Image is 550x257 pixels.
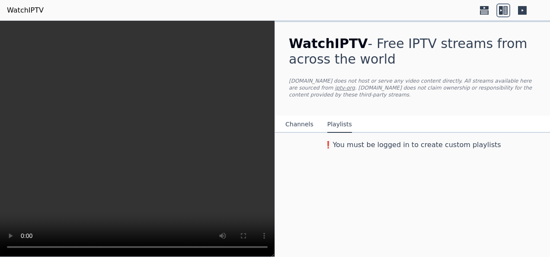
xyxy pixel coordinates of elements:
a: WatchIPTV [7,5,44,16]
p: [DOMAIN_NAME] does not host or serve any video content directly. All streams available here are s... [289,77,536,98]
span: WatchIPTV [289,36,368,51]
button: Channels [285,116,313,133]
a: iptv-org [335,85,355,91]
h1: - Free IPTV streams from across the world [289,36,536,67]
h3: ❗️You must be logged in to create custom playlists [275,140,550,150]
button: Playlists [327,116,352,133]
